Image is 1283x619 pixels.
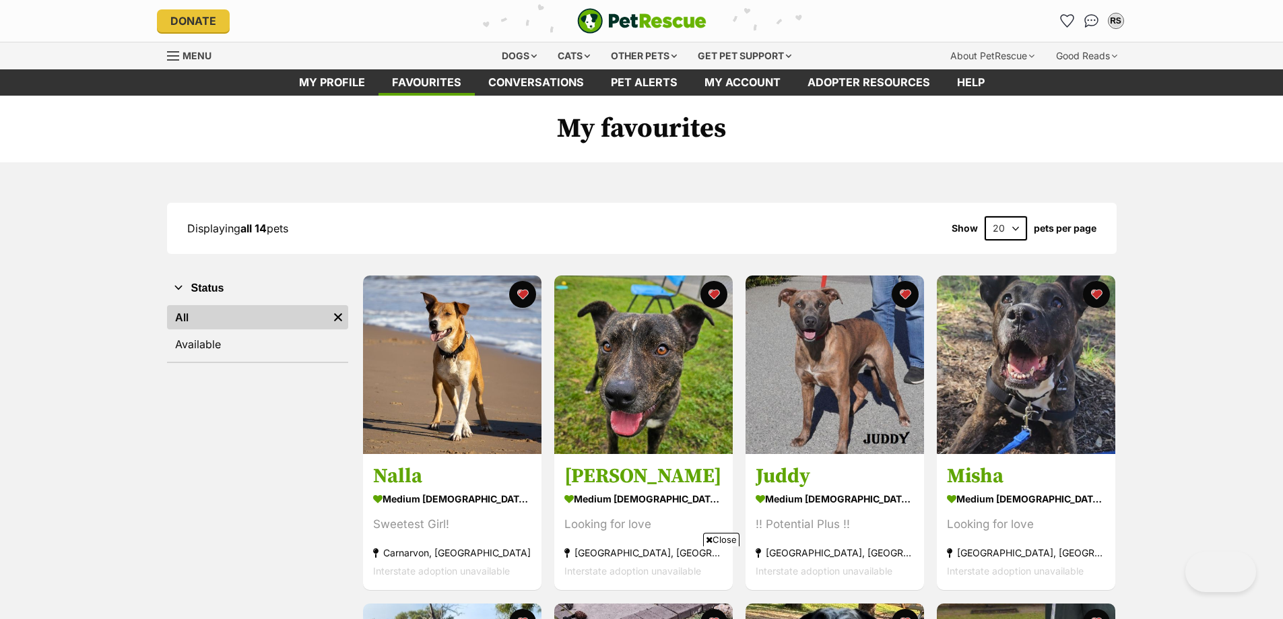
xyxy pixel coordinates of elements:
[941,42,1044,69] div: About PetRescue
[1034,223,1096,234] label: pets per page
[756,516,914,534] div: !! Potential Plus !!
[373,490,531,509] div: medium [DEMOGRAPHIC_DATA] Dog
[475,69,597,96] a: conversations
[700,281,727,308] button: favourite
[373,566,510,577] span: Interstate adoption unavailable
[373,544,531,562] div: Carnarvon, [GEOGRAPHIC_DATA]
[756,566,892,577] span: Interstate adoption unavailable
[1105,10,1127,32] button: My account
[286,69,379,96] a: My profile
[746,275,924,454] img: Juddy
[373,464,531,490] h3: Nalla
[597,69,691,96] a: Pet alerts
[564,464,723,490] h3: [PERSON_NAME]
[703,533,739,546] span: Close
[373,516,531,534] div: Sweetest Girl!
[577,8,706,34] img: logo-e224e6f780fb5917bec1dbf3a21bbac754714ae5b6737aabdf751b685950b380.svg
[554,275,733,454] img: Arlo
[688,42,801,69] div: Get pet support
[1185,552,1256,592] iframe: Help Scout Beacon - Open
[601,42,686,69] div: Other pets
[363,454,541,591] a: Nalla medium [DEMOGRAPHIC_DATA] Dog Sweetest Girl! Carnarvon, [GEOGRAPHIC_DATA] Interstate adopti...
[167,280,348,297] button: Status
[952,223,978,234] span: Show
[937,275,1115,454] img: Misha
[564,516,723,534] div: Looking for love
[1084,14,1098,28] img: chat-41dd97257d64d25036548639549fe6c8038ab92f7586957e7f3b1b290dea8141.svg
[167,302,348,362] div: Status
[492,42,546,69] div: Dogs
[564,544,723,562] div: [GEOGRAPHIC_DATA], [GEOGRAPHIC_DATA]
[947,490,1105,509] div: medium [DEMOGRAPHIC_DATA] Dog
[1083,281,1110,308] button: favourite
[756,544,914,562] div: [GEOGRAPHIC_DATA], [GEOGRAPHIC_DATA]
[167,332,348,356] a: Available
[183,50,211,61] span: Menu
[794,69,944,96] a: Adopter resources
[167,42,221,67] a: Menu
[944,69,998,96] a: Help
[187,222,288,235] span: Displaying pets
[1109,14,1123,28] div: RS
[328,305,348,329] a: Remove filter
[363,275,541,454] img: Nalla
[756,490,914,509] div: medium [DEMOGRAPHIC_DATA] Dog
[947,516,1105,534] div: Looking for love
[577,8,706,34] a: PetRescue
[397,552,887,612] iframe: Advertisement
[548,42,599,69] div: Cats
[554,454,733,591] a: [PERSON_NAME] medium [DEMOGRAPHIC_DATA] Dog Looking for love [GEOGRAPHIC_DATA], [GEOGRAPHIC_DATA]...
[756,464,914,490] h3: Juddy
[379,69,475,96] a: Favourites
[1081,10,1103,32] a: Conversations
[167,305,328,329] a: All
[746,454,924,591] a: Juddy medium [DEMOGRAPHIC_DATA] Dog !! Potential Plus !! [GEOGRAPHIC_DATA], [GEOGRAPHIC_DATA] Int...
[157,9,230,32] a: Donate
[947,464,1105,490] h3: Misha
[240,222,267,235] strong: all 14
[937,454,1115,591] a: Misha medium [DEMOGRAPHIC_DATA] Dog Looking for love [GEOGRAPHIC_DATA], [GEOGRAPHIC_DATA] Interst...
[691,69,794,96] a: My account
[509,281,536,308] button: favourite
[1057,10,1078,32] a: Favourites
[947,566,1084,577] span: Interstate adoption unavailable
[1057,10,1127,32] ul: Account quick links
[892,281,919,308] button: favourite
[947,544,1105,562] div: [GEOGRAPHIC_DATA], [GEOGRAPHIC_DATA]
[1047,42,1127,69] div: Good Reads
[564,490,723,509] div: medium [DEMOGRAPHIC_DATA] Dog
